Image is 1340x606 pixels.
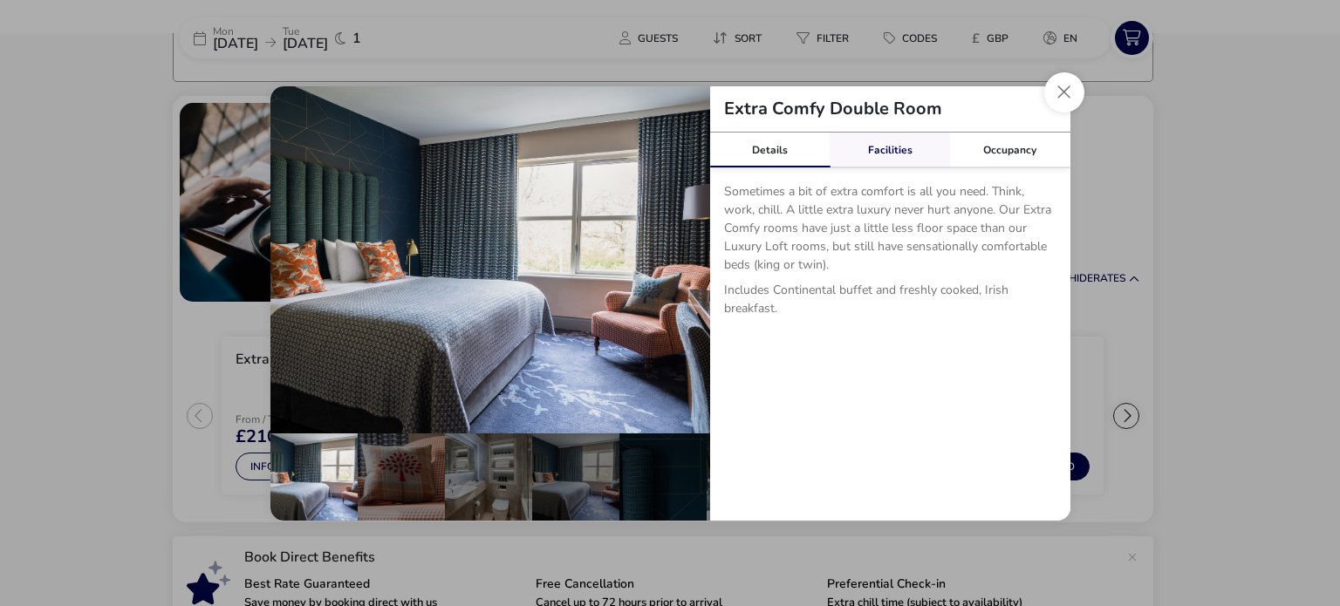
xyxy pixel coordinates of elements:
p: Includes Continental buffet and freshly cooked, Irish breakfast. [724,281,1056,324]
div: details [270,86,1070,521]
div: Details [710,133,831,167]
h2: Extra Comfy Double Room [710,100,956,118]
button: Close dialog [1044,72,1084,112]
div: Occupancy [950,133,1070,167]
div: Facilities [830,133,950,167]
img: 2fc8d8194b289e90031513efd3cd5548923c7455a633bcbef55e80dd528340a8 [270,86,710,433]
p: Sometimes a bit of extra comfort is all you need. Think, work, chill. A little extra luxury never... [724,182,1056,281]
